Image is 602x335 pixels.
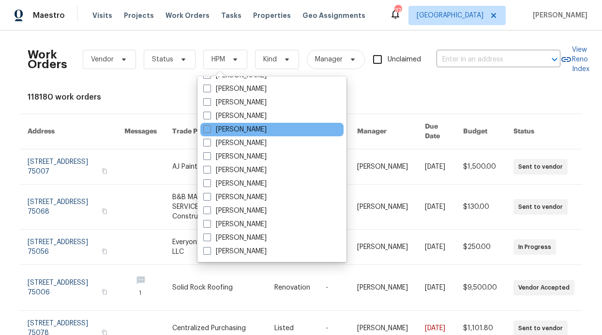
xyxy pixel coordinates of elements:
span: Maestro [33,11,65,20]
label: [PERSON_NAME] [203,152,267,161]
td: Renovation [267,265,318,311]
th: Address [20,114,117,149]
label: [PERSON_NAME] [203,192,267,202]
label: [PERSON_NAME] [203,233,267,243]
button: Copy Address [100,207,109,216]
span: HPM [211,55,225,64]
h2: Work Orders [28,50,67,69]
input: Enter in an address [436,52,533,67]
td: [PERSON_NAME] [349,185,417,230]
span: Vendor [91,55,114,64]
th: Status [506,114,582,149]
th: Budget [455,114,506,149]
th: Manager [349,114,417,149]
label: [PERSON_NAME] [203,179,267,189]
label: [PERSON_NAME] [203,219,267,229]
label: [PERSON_NAME] [203,247,267,256]
label: [PERSON_NAME] [203,111,267,121]
td: [PERSON_NAME] [349,149,417,185]
label: [PERSON_NAME] [203,138,267,148]
div: 37 [394,6,401,15]
span: Geo Assignments [302,11,365,20]
span: Unclaimed [388,55,421,65]
label: [PERSON_NAME] [203,125,267,134]
label: [PERSON_NAME] [203,84,267,94]
button: Open [548,53,561,66]
span: Kind [263,55,277,64]
td: Everyone Loves C.A.S.H. LLC [165,230,267,265]
span: Properties [253,11,291,20]
td: [PERSON_NAME] [349,230,417,265]
div: 118180 work orders [28,92,574,102]
span: Tasks [221,12,241,19]
td: Solid Rock Roofing [165,265,267,311]
a: View Reno Index [560,45,589,74]
label: [PERSON_NAME] [203,98,267,107]
th: Due Date [417,114,455,149]
td: - [318,265,349,311]
th: Messages [117,114,165,149]
label: [PERSON_NAME] [203,206,267,216]
span: Status [152,55,173,64]
td: B&B MAIDS CLEANING SERVICES, INC. dba BBM Construction Services [165,185,267,230]
span: Work Orders [166,11,210,20]
td: [PERSON_NAME] [349,265,417,311]
th: Trade Partner [165,114,267,149]
span: Visits [92,11,112,20]
button: Copy Address [100,247,109,256]
td: AJ Painting [165,149,267,185]
label: [PERSON_NAME] [203,165,267,175]
span: Manager [315,55,343,64]
button: Copy Address [100,288,109,296]
button: Copy Address [100,167,109,175]
span: [PERSON_NAME] [529,11,587,20]
span: [GEOGRAPHIC_DATA] [417,11,483,20]
span: Projects [124,11,154,20]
